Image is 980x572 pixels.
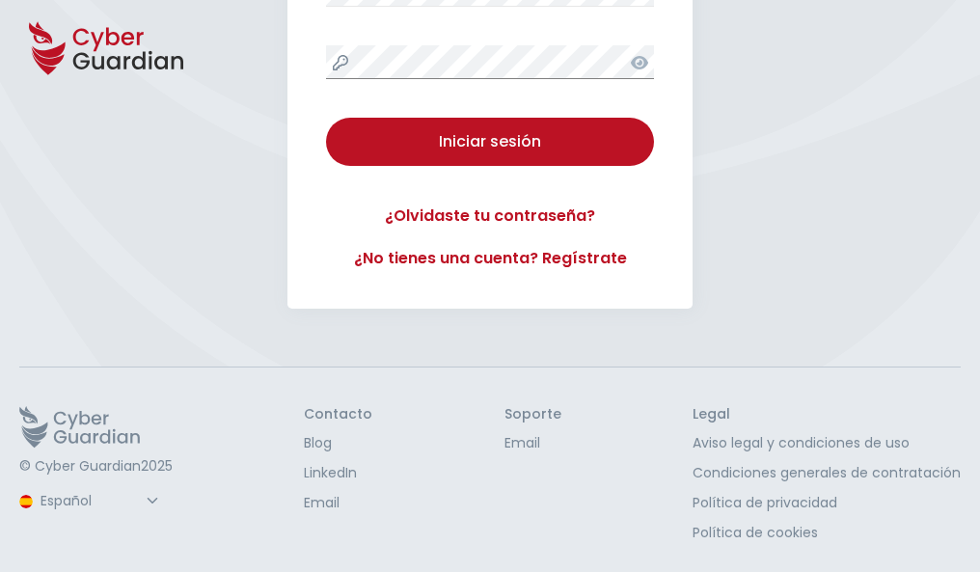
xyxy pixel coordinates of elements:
[326,247,654,270] a: ¿No tienes una cuenta? Regístrate
[693,433,961,453] a: Aviso legal y condiciones de uso
[304,463,372,483] a: LinkedIn
[504,433,561,453] a: Email
[326,204,654,228] a: ¿Olvidaste tu contraseña?
[693,406,961,423] h3: Legal
[693,493,961,513] a: Política de privacidad
[304,493,372,513] a: Email
[504,406,561,423] h3: Soporte
[304,406,372,423] h3: Contacto
[19,458,173,476] p: © Cyber Guardian 2025
[19,495,33,508] img: region-logo
[693,463,961,483] a: Condiciones generales de contratación
[326,118,654,166] button: Iniciar sesión
[340,130,640,153] div: Iniciar sesión
[693,523,961,543] a: Política de cookies
[304,433,372,453] a: Blog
